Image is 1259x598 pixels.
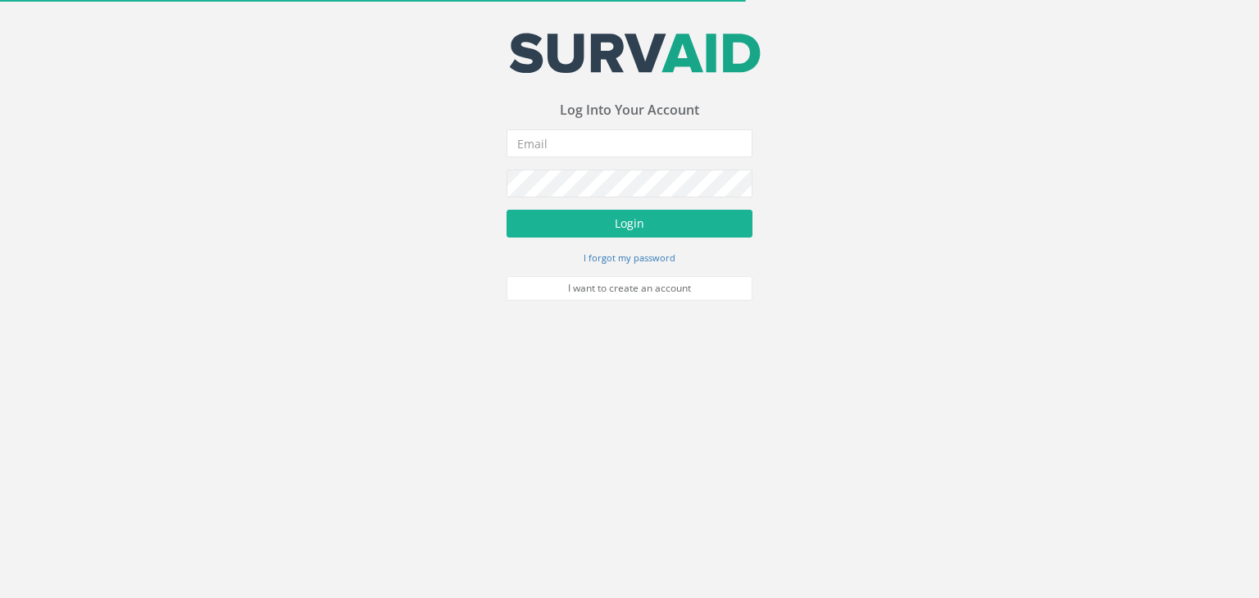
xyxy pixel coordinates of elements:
[507,129,752,157] input: Email
[507,276,752,301] a: I want to create an account
[584,250,675,265] a: I forgot my password
[584,251,675,264] small: I forgot my password
[507,210,752,238] button: Login
[507,103,752,118] h3: Log Into Your Account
